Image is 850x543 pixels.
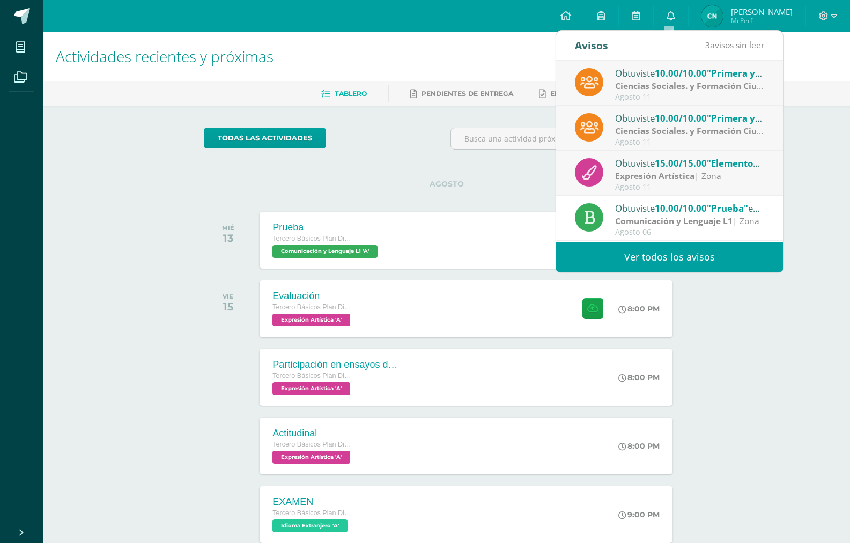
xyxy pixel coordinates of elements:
[655,157,707,169] span: 15.00/15.00
[412,179,481,189] span: AGOSTO
[655,202,707,214] span: 10.00/10.00
[655,112,707,124] span: 10.00/10.00
[615,111,764,125] div: Obtuviste en
[56,46,274,66] span: Actividades recientes y próximas
[705,39,764,51] span: avisos sin leer
[655,67,707,79] span: 10.00/10.00
[539,85,598,102] a: Entregadas
[272,509,353,517] span: Tercero Básicos Plan Diario
[731,16,793,25] span: Mi Perfil
[272,235,353,242] span: Tercero Básicos Plan Diario
[223,300,233,313] div: 15
[272,451,350,464] span: Expresión Artística 'A'
[615,170,764,182] div: | Zona
[272,441,353,448] span: Tercero Básicos Plan Diario
[618,304,660,314] div: 8:00 PM
[707,157,814,169] span: "Elementos de la danza"
[575,31,608,60] div: Avisos
[272,291,353,302] div: Evaluación
[707,112,835,124] span: "Primera y [PERSON_NAME]"
[615,138,764,147] div: Agosto 11
[451,128,689,149] input: Busca una actividad próxima aquí...
[550,90,598,98] span: Entregadas
[615,215,733,227] strong: Comunicación y Lenguaje L1
[321,85,367,102] a: Tablero
[731,6,793,17] span: [PERSON_NAME]
[204,128,326,148] a: todas las Actividades
[272,382,350,395] span: Expresión Artística 'A'
[272,359,401,370] div: Participación en ensayos de gimnasia
[618,441,660,451] div: 8:00 PM
[707,202,748,214] span: "Prueba"
[615,183,764,192] div: Agosto 11
[272,314,350,326] span: Expresión Artística 'A'
[615,215,764,227] div: | Zona
[618,510,660,519] div: 9:00 PM
[701,5,723,27] img: 1a120adbf32f770dca39b945b4ff9eca.png
[615,80,787,92] strong: Ciencias Sociales. y Formación Ciudadana
[615,125,787,137] strong: Ciencias Sociales. y Formación Ciudadana
[707,67,835,79] span: "Primera y [PERSON_NAME]"
[272,496,353,508] div: EXAMEN
[618,373,660,382] div: 8:00 PM
[272,303,353,311] span: Tercero Básicos Plan Diario
[272,428,353,439] div: Actitudinal
[705,39,710,51] span: 3
[615,66,764,80] div: Obtuviste en
[222,232,234,244] div: 13
[615,93,764,102] div: Agosto 11
[272,222,380,233] div: Prueba
[422,90,513,98] span: Pendientes de entrega
[615,80,764,92] div: | Zona
[556,242,783,272] a: Ver todos los avisos
[410,85,513,102] a: Pendientes de entrega
[272,245,378,258] span: Comunicación y Lenguaje L1 'A'
[615,156,764,170] div: Obtuviste en
[222,224,234,232] div: MIÉ
[615,228,764,237] div: Agosto 06
[272,372,353,380] span: Tercero Básicos Plan Diario
[615,170,694,182] strong: Expresión Artística
[272,519,348,532] span: Idioma Extranjero 'A'
[615,125,764,137] div: | Zona
[223,293,233,300] div: VIE
[615,201,764,215] div: Obtuviste en
[335,90,367,98] span: Tablero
